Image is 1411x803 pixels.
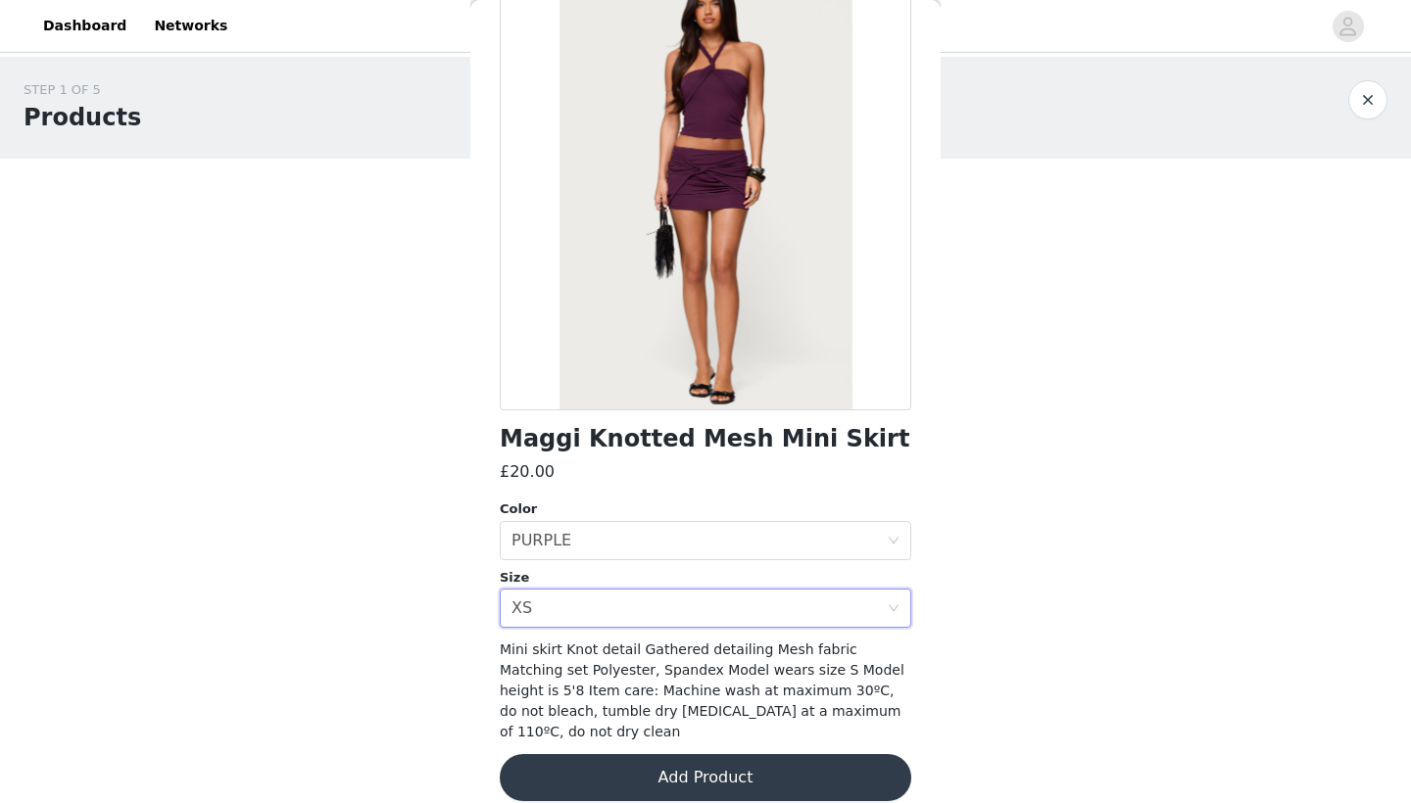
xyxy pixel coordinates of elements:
[31,4,138,48] a: Dashboard
[142,4,239,48] a: Networks
[511,522,571,559] div: PURPLE
[500,641,904,739] span: Mini skirt Knot detail Gathered detailing Mesh fabric Matching set Polyester, Spandex Model wears...
[1338,11,1357,42] div: avatar
[500,754,911,801] button: Add Product
[500,499,911,519] div: Color
[24,80,141,100] div: STEP 1 OF 5
[500,568,911,588] div: Size
[500,426,909,452] h1: Maggi Knotted Mesh Mini Skirt
[511,590,532,627] div: XS
[24,100,141,135] h1: Products
[500,460,555,484] h3: £20.00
